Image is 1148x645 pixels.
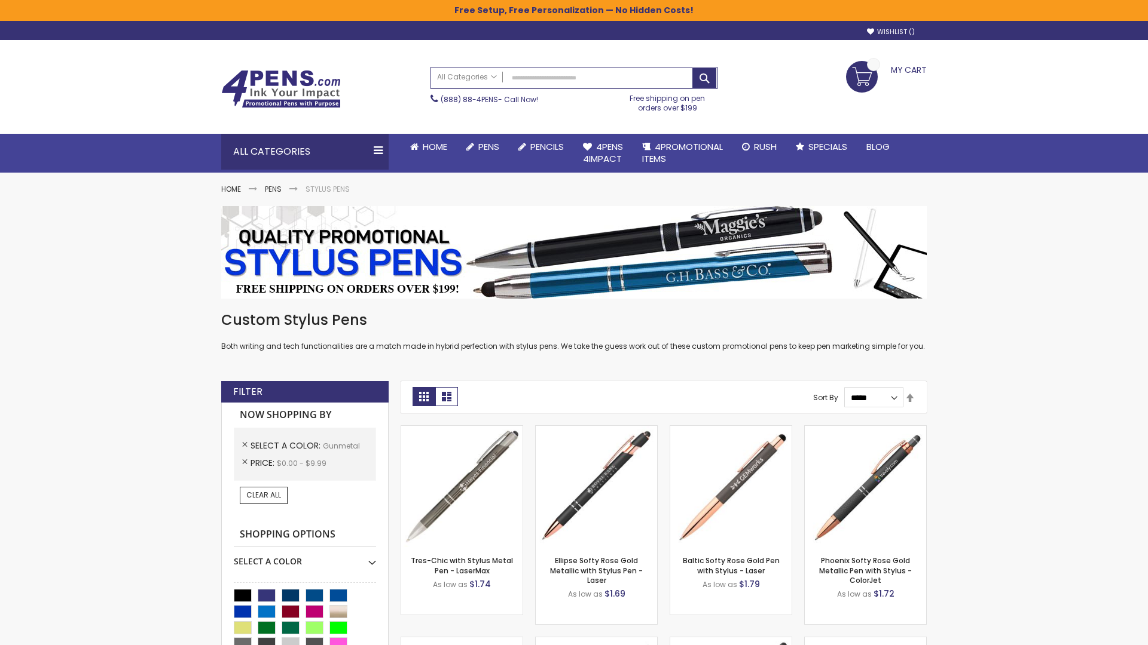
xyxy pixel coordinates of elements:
[221,70,341,108] img: 4Pens Custom Pens and Promotional Products
[866,140,890,153] span: Blog
[739,578,760,590] span: $1.79
[221,311,927,352] div: Both writing and tech functionalities are a match made in hybrid perfection with stylus pens. We ...
[240,487,288,503] a: Clear All
[530,140,564,153] span: Pencils
[808,140,847,153] span: Specials
[437,72,497,82] span: All Categories
[221,134,389,170] div: All Categories
[457,134,509,160] a: Pens
[431,67,503,87] a: All Categories
[234,403,376,428] strong: Now Shopping by
[478,140,499,153] span: Pens
[306,184,350,194] strong: Stylus Pens
[568,589,603,599] span: As low as
[618,89,718,113] div: Free shipping on pen orders over $199
[233,385,262,398] strong: Filter
[583,140,623,165] span: 4Pens 4impact
[265,184,282,194] a: Pens
[411,555,513,575] a: Tres-Chic with Stylus Metal Pen - LaserMax
[469,578,491,590] span: $1.74
[401,134,457,160] a: Home
[819,555,912,585] a: Phoenix Softy Rose Gold Metallic Pen with Stylus - ColorJet
[251,457,277,469] span: Price
[413,387,435,406] strong: Grid
[234,522,376,548] strong: Shopping Options
[323,441,360,451] span: Gunmetal
[805,425,926,435] a: Phoenix Softy Rose Gold Metallic Pen with Stylus Pen - ColorJet-Gunmetal
[642,140,723,165] span: 4PROMOTIONAL ITEMS
[509,134,573,160] a: Pencils
[683,555,780,575] a: Baltic Softy Rose Gold Pen with Stylus - Laser
[703,579,737,589] span: As low as
[813,392,838,403] label: Sort By
[550,555,643,585] a: Ellipse Softy Rose Gold Metallic with Stylus Pen - Laser
[573,134,633,173] a: 4Pens4impact
[221,206,927,299] img: Stylus Pens
[732,134,786,160] a: Rush
[536,425,657,435] a: Ellipse Softy Rose Gold Metallic with Stylus Pen - Laser-Gunmetal
[670,426,792,547] img: Baltic Softy Rose Gold Pen with Stylus - Laser-Gunmetal
[423,140,447,153] span: Home
[401,425,523,435] a: Tres-Chic with Stylus Metal Pen - LaserMax-Gunmetal
[441,94,538,105] span: - Call Now!
[670,425,792,435] a: Baltic Softy Rose Gold Pen with Stylus - Laser-Gunmetal
[251,440,323,451] span: Select A Color
[604,588,625,600] span: $1.69
[401,426,523,547] img: Tres-Chic with Stylus Metal Pen - LaserMax-Gunmetal
[441,94,498,105] a: (888) 88-4PENS
[433,579,468,589] span: As low as
[234,547,376,567] div: Select A Color
[786,134,857,160] a: Specials
[867,27,915,36] a: Wishlist
[277,458,326,468] span: $0.00 - $9.99
[221,311,927,330] h1: Custom Stylus Pens
[536,426,657,547] img: Ellipse Softy Rose Gold Metallic with Stylus Pen - Laser-Gunmetal
[221,184,241,194] a: Home
[837,589,872,599] span: As low as
[805,426,926,547] img: Phoenix Softy Rose Gold Metallic Pen with Stylus Pen - ColorJet-Gunmetal
[633,134,732,173] a: 4PROMOTIONALITEMS
[857,134,899,160] a: Blog
[754,140,777,153] span: Rush
[246,490,281,500] span: Clear All
[874,588,894,600] span: $1.72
